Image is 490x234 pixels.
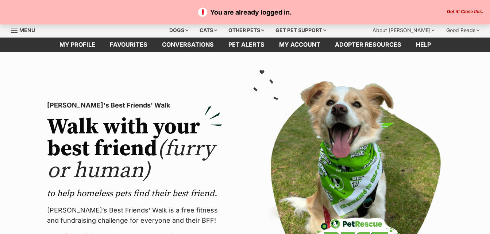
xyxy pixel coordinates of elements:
span: Menu [19,27,35,33]
a: Menu [11,23,40,36]
div: Get pet support [270,23,331,38]
a: My account [272,38,328,52]
a: Pet alerts [221,38,272,52]
div: About [PERSON_NAME] [367,23,440,38]
p: [PERSON_NAME]’s Best Friends' Walk is a free fitness and fundraising challenge for everyone and t... [47,205,222,226]
div: Dogs [164,23,193,38]
a: conversations [155,38,221,52]
div: Other pets [223,23,269,38]
div: Good Reads [441,23,485,38]
div: Cats [194,23,222,38]
a: Adopter resources [328,38,409,52]
a: Favourites [103,38,155,52]
a: My profile [52,38,103,52]
a: Help [409,38,438,52]
p: to help homeless pets find their best friend. [47,188,222,199]
p: [PERSON_NAME]'s Best Friends' Walk [47,100,222,110]
span: (furry or human) [47,135,215,184]
h2: Walk with your best friend [47,116,222,182]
